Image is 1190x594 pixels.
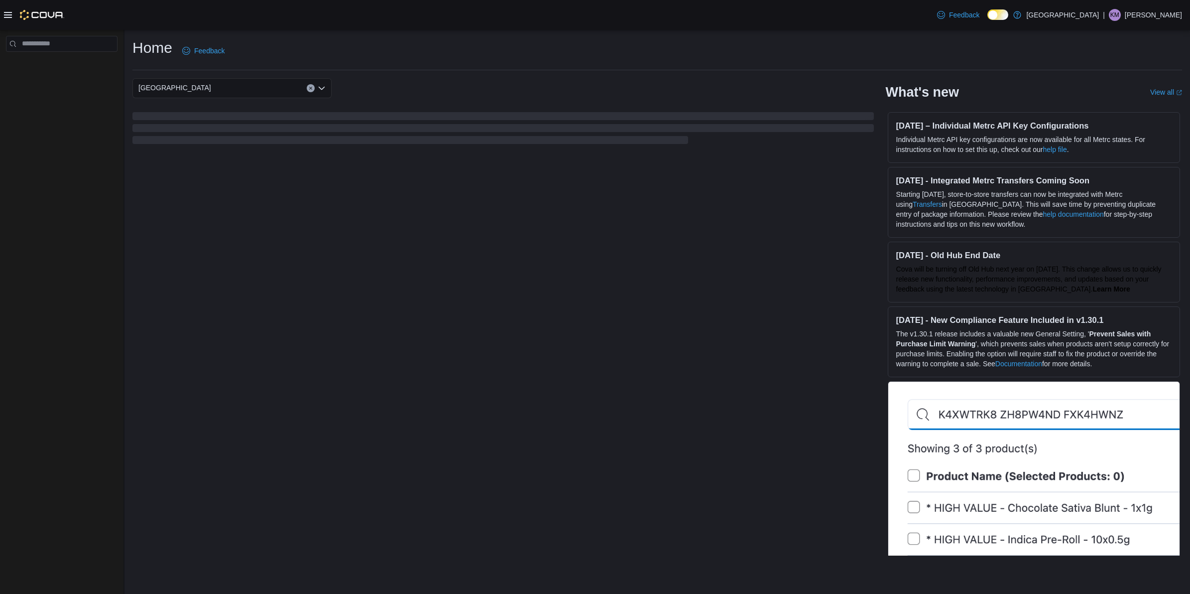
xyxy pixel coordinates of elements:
[132,38,172,58] h1: Home
[896,330,1151,348] strong: Prevent Sales with Purchase Limit Warning
[1092,285,1130,293] a: Learn More
[987,9,1008,20] input: Dark Mode
[178,41,229,61] a: Feedback
[896,189,1172,229] p: Starting [DATE], store-to-store transfers can now be integrated with Metrc using in [GEOGRAPHIC_D...
[1125,9,1182,21] p: [PERSON_NAME]
[896,121,1172,131] h3: [DATE] – Individual Metrc API Key Configurations
[318,84,326,92] button: Open list of options
[1043,210,1104,218] a: help documentation
[896,315,1172,325] h3: [DATE] - New Compliance Feature Included in v1.30.1
[896,265,1162,293] span: Cova will be turning off Old Hub next year on [DATE]. This change allows us to quickly release ne...
[1043,146,1067,153] a: help file
[6,54,118,78] nav: Complex example
[1026,9,1099,21] p: [GEOGRAPHIC_DATA]
[194,46,225,56] span: Feedback
[307,84,315,92] button: Clear input
[896,329,1172,369] p: The v1.30.1 release includes a valuable new General Setting, ' ', which prevents sales when produ...
[1110,9,1119,21] span: KM
[886,84,959,100] h2: What's new
[1150,88,1182,96] a: View allExternal link
[913,200,942,208] a: Transfers
[132,114,874,146] span: Loading
[949,10,979,20] span: Feedback
[1103,9,1105,21] p: |
[896,250,1172,260] h3: [DATE] - Old Hub End Date
[896,175,1172,185] h3: [DATE] - Integrated Metrc Transfers Coming Soon
[995,360,1042,368] a: Documentation
[1176,90,1182,96] svg: External link
[896,135,1172,154] p: Individual Metrc API key configurations are now available for all Metrc states. For instructions ...
[1109,9,1121,21] div: Kris Miller
[138,82,211,94] span: [GEOGRAPHIC_DATA]
[933,5,983,25] a: Feedback
[20,10,64,20] img: Cova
